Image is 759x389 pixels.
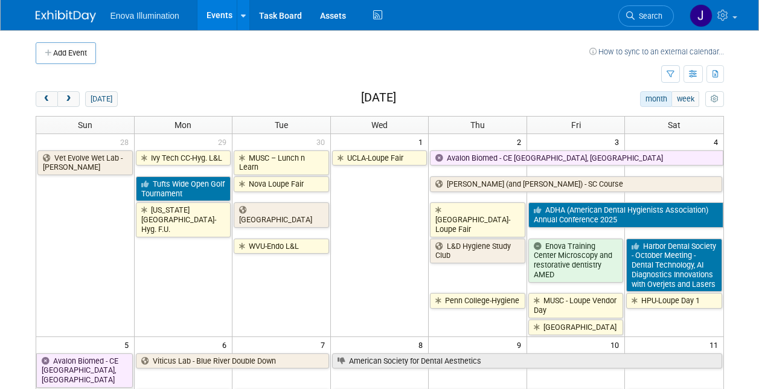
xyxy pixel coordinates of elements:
[417,134,428,149] span: 1
[640,91,672,107] button: month
[470,120,485,130] span: Thu
[119,134,134,149] span: 28
[110,11,179,21] span: Enova Illumination
[635,11,662,21] span: Search
[217,134,232,149] span: 29
[332,150,428,166] a: UCLA-Loupe Fair
[430,239,525,263] a: L&D Hygiene Study Club
[371,120,388,130] span: Wed
[528,293,624,318] a: MUSC - Loupe Vendor Day
[175,120,191,130] span: Mon
[361,91,396,104] h2: [DATE]
[319,337,330,352] span: 7
[417,337,428,352] span: 8
[85,91,117,107] button: [DATE]
[36,42,96,64] button: Add Event
[136,150,231,166] a: Ivy Tech CC-Hyg. L&L
[57,91,80,107] button: next
[136,202,231,237] a: [US_STATE][GEOGRAPHIC_DATA]-Hyg. F.U.
[516,337,527,352] span: 9
[589,47,724,56] a: How to sync to an external calendar...
[275,120,288,130] span: Tue
[123,337,134,352] span: 5
[713,134,723,149] span: 4
[711,95,719,103] i: Personalize Calendar
[234,202,329,227] a: [GEOGRAPHIC_DATA]
[528,202,723,227] a: ADHA (American Dental Hygienists Association) Annual Conference 2025
[528,239,624,283] a: Enova Training Center Microscopy and restorative dentistry AMED
[36,353,133,388] a: Avalon Biomed - CE [GEOGRAPHIC_DATA], [GEOGRAPHIC_DATA]
[708,337,723,352] span: 11
[234,239,329,254] a: WVU-Endo L&L
[668,120,681,130] span: Sat
[690,4,713,27] img: JeffD Dyll
[626,293,722,309] a: HPU-Loupe Day 1
[332,353,722,369] a: American Society for Dental Aesthetics
[430,150,723,166] a: Avalon Biomed - CE [GEOGRAPHIC_DATA], [GEOGRAPHIC_DATA]
[626,239,722,292] a: Harbor Dental Society - October Meeting - Dental Technology, AI Diagnostics Innovations with Over...
[234,150,329,175] a: MUSC – Lunch n Learn
[315,134,330,149] span: 30
[430,293,525,309] a: Penn College-Hygiene
[613,134,624,149] span: 3
[528,320,624,335] a: [GEOGRAPHIC_DATA]
[136,353,329,369] a: Viticus Lab - Blue River Double Down
[571,120,581,130] span: Fri
[36,91,58,107] button: prev
[430,176,722,192] a: [PERSON_NAME] (and [PERSON_NAME]) - SC Course
[618,5,674,27] a: Search
[36,10,96,22] img: ExhibitDay
[221,337,232,352] span: 6
[37,150,133,175] a: Vet Evolve Wet Lab - [PERSON_NAME]
[136,176,231,201] a: Tufts Wide Open Golf Tournament
[705,91,723,107] button: myCustomButton
[516,134,527,149] span: 2
[671,91,699,107] button: week
[430,202,525,237] a: [GEOGRAPHIC_DATA]-Loupe Fair
[78,120,92,130] span: Sun
[609,337,624,352] span: 10
[234,176,329,192] a: Nova Loupe Fair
